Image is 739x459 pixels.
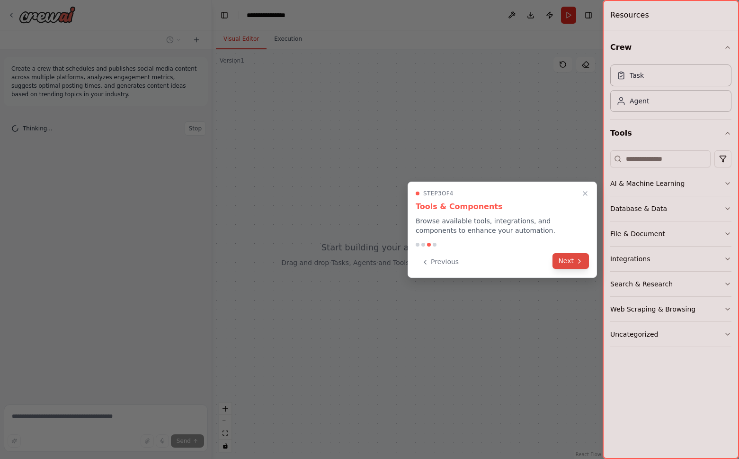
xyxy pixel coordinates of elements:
span: Step 3 of 4 [423,190,454,197]
button: Next [552,253,589,269]
button: Previous [416,254,464,270]
h3: Tools & Components [416,201,589,212]
button: Hide left sidebar [218,9,231,22]
p: Browse available tools, integrations, and components to enhance your automation. [416,216,589,235]
button: Close walkthrough [579,188,591,199]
